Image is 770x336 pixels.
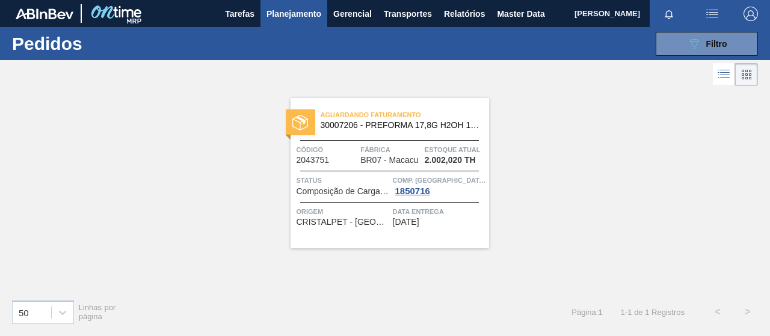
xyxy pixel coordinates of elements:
[425,144,486,156] span: Estoque atual
[297,156,330,165] span: 2043751
[735,63,758,86] div: Visão em Cards
[225,7,254,21] span: Tarefas
[733,297,763,327] button: >
[650,5,688,22] button: Notificações
[393,218,419,227] span: 08/10/2025
[321,109,489,121] span: Aguardando Faturamento
[393,206,486,218] span: Data entrega
[393,174,486,186] span: Comp. Carga
[360,156,418,165] span: BR07 - Macacu
[297,218,390,227] span: CRISTALPET - CABO DE SANTO AGOSTINHO (PE)
[12,37,178,50] h1: Pedidos
[333,7,372,21] span: Gerencial
[360,144,422,156] span: Fábrica
[425,156,476,165] span: 2.002,020 TH
[497,7,544,21] span: Master Data
[706,39,727,49] span: Filtro
[744,7,758,21] img: Logout
[297,174,390,186] span: Status
[713,63,735,86] div: Visão em Lista
[16,8,73,19] img: TNhmsLtSVTkK8tSr43FrP2fwEKptu5GPRR3wAAAABJRU5ErkJggg==
[282,98,489,248] a: statusAguardando Faturamento30007206 - PREFORMA 17,8G H2OH 100% RECICLADACódigo2043751FábricaBR07...
[321,121,479,130] span: 30007206 - PREFORMA 17,8G H2OH 100% RECICLADA
[444,7,485,21] span: Relatórios
[393,186,433,196] div: 1850716
[571,308,602,317] span: Página : 1
[297,206,390,218] span: Origem
[292,115,308,130] img: status
[297,144,358,156] span: Código
[393,174,486,196] a: Comp. [GEOGRAPHIC_DATA]1850716
[656,32,758,56] button: Filtro
[621,308,685,317] span: 1 - 1 de 1 Registros
[297,187,390,196] span: Composição de Carga Aceita
[19,307,29,317] div: 50
[384,7,432,21] span: Transportes
[79,303,116,321] span: Linhas por página
[703,297,733,327] button: <
[705,7,719,21] img: userActions
[266,7,321,21] span: Planejamento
